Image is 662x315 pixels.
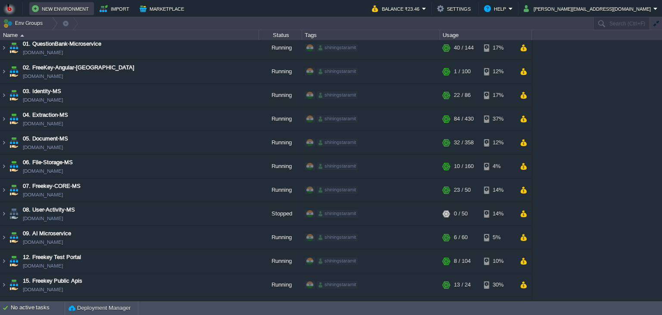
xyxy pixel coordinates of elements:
button: Settings [437,3,473,14]
div: Running [259,84,302,107]
div: Name [1,30,259,40]
div: Running [259,273,302,296]
img: AMDAwAAAACH5BAEAAAAALAAAAAABAAEAAAICRAEAOw== [8,250,20,273]
div: shiningstaramit [317,162,358,170]
img: AMDAwAAAACH5BAEAAAAALAAAAAABAAEAAAICRAEAOw== [8,178,20,202]
button: Balance ₹23.46 [372,3,422,14]
img: AMDAwAAAACH5BAEAAAAALAAAAAABAAEAAAICRAEAOw== [8,131,20,154]
div: 32 / 358 [454,131,474,154]
button: [PERSON_NAME][EMAIL_ADDRESS][DOMAIN_NAME] [524,3,653,14]
div: Running [259,155,302,178]
div: No active tasks [11,301,65,315]
span: 02. FreeKey-Angular-[GEOGRAPHIC_DATA] [23,63,134,72]
img: AMDAwAAAACH5BAEAAAAALAAAAAABAAEAAAICRAEAOw== [0,226,7,249]
a: 09. AI Microservice [23,229,71,238]
div: 22 / 86 [454,84,471,107]
a: 12. Freekey Test Portal [23,253,81,262]
a: [DOMAIN_NAME] [23,190,63,199]
div: 0 / 50 [454,202,468,225]
a: [DOMAIN_NAME] [23,119,63,128]
div: Running [259,131,302,154]
div: shiningstaramit [317,186,358,194]
div: 12% [484,131,512,154]
div: 1 / 100 [454,60,471,83]
img: AMDAwAAAACH5BAEAAAAALAAAAAABAAEAAAICRAEAOw== [0,131,7,154]
a: [DOMAIN_NAME] [23,214,63,223]
img: AMDAwAAAACH5BAEAAAAALAAAAAABAAEAAAICRAEAOw== [8,60,20,83]
div: 10% [484,250,512,273]
div: Usage [440,30,531,40]
a: 04. Extraction-MS [23,111,68,119]
div: shiningstaramit [317,257,358,265]
img: Bitss Techniques [3,2,16,15]
a: [DOMAIN_NAME] [23,167,63,175]
div: shiningstaramit [317,210,358,218]
div: 13 / 24 [454,273,471,296]
div: 17% [484,84,512,107]
div: shiningstaramit [317,281,358,289]
img: AMDAwAAAACH5BAEAAAAALAAAAAABAAEAAAICRAEAOw== [0,155,7,178]
img: AMDAwAAAACH5BAEAAAAALAAAAAABAAEAAAICRAEAOw== [0,60,7,83]
button: Marketplace [140,3,187,14]
a: [DOMAIN_NAME] [23,143,63,152]
div: 6 / 60 [454,226,468,249]
img: AMDAwAAAACH5BAEAAAAALAAAAAABAAEAAAICRAEAOw== [0,178,7,202]
div: shiningstaramit [317,234,358,241]
div: 4% [484,155,512,178]
a: env-1206200 [23,300,55,309]
div: shiningstaramit [317,115,358,123]
img: AMDAwAAAACH5BAEAAAAALAAAAAABAAEAAAICRAEAOw== [8,155,20,178]
div: 8 / 104 [454,250,471,273]
div: Running [259,178,302,202]
button: Help [484,3,509,14]
img: AMDAwAAAACH5BAEAAAAALAAAAAABAAEAAAICRAEAOw== [8,107,20,131]
a: 08. User-Activity-MS [23,206,75,214]
div: Running [259,36,302,59]
div: Stopped [259,202,302,225]
a: [DOMAIN_NAME] [23,72,63,81]
img: AMDAwAAAACH5BAEAAAAALAAAAAABAAEAAAICRAEAOw== [0,84,7,107]
div: shiningstaramit [317,44,358,52]
img: AMDAwAAAACH5BAEAAAAALAAAAAABAAEAAAICRAEAOw== [0,273,7,296]
a: 03. Identity-MS [23,87,61,96]
img: AMDAwAAAACH5BAEAAAAALAAAAAABAAEAAAICRAEAOw== [0,107,7,131]
a: [DOMAIN_NAME] [23,96,63,104]
a: 15. Freekey Public Apis [23,277,82,285]
img: AMDAwAAAACH5BAEAAAAALAAAAAABAAEAAAICRAEAOw== [0,202,7,225]
img: AMDAwAAAACH5BAEAAAAALAAAAAABAAEAAAICRAEAOw== [0,250,7,273]
a: [DOMAIN_NAME] [23,48,63,57]
div: 12% [484,60,512,83]
div: Running [259,107,302,131]
img: AMDAwAAAACH5BAEAAAAALAAAAAABAAEAAAICRAEAOw== [0,36,7,59]
div: 14% [484,202,512,225]
div: shiningstaramit [317,139,358,147]
a: 06. File-Storage-MS [23,158,73,167]
img: AMDAwAAAACH5BAEAAAAALAAAAAABAAEAAAICRAEAOw== [8,202,20,225]
div: Running [259,250,302,273]
div: Tags [303,30,440,40]
img: AMDAwAAAACH5BAEAAAAALAAAAAABAAEAAAICRAEAOw== [8,84,20,107]
a: 01. QuestionBank-Microservice [23,40,101,48]
a: 05. Document-MS [23,134,68,143]
img: AMDAwAAAACH5BAEAAAAALAAAAAABAAEAAAICRAEAOw== [8,273,20,296]
div: 37% [484,107,512,131]
div: shiningstaramit [317,68,358,75]
div: shiningstaramit [317,91,358,99]
div: 17% [484,36,512,59]
div: 5% [484,226,512,249]
div: 84 / 430 [454,107,474,131]
div: 23 / 50 [454,178,471,202]
a: 07. Freekey-CORE-MS [23,182,81,190]
img: AMDAwAAAACH5BAEAAAAALAAAAAABAAEAAAICRAEAOw== [8,36,20,59]
button: Deployment Manager [69,304,131,312]
a: [DOMAIN_NAME] [23,285,63,294]
div: 40 / 144 [454,36,474,59]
